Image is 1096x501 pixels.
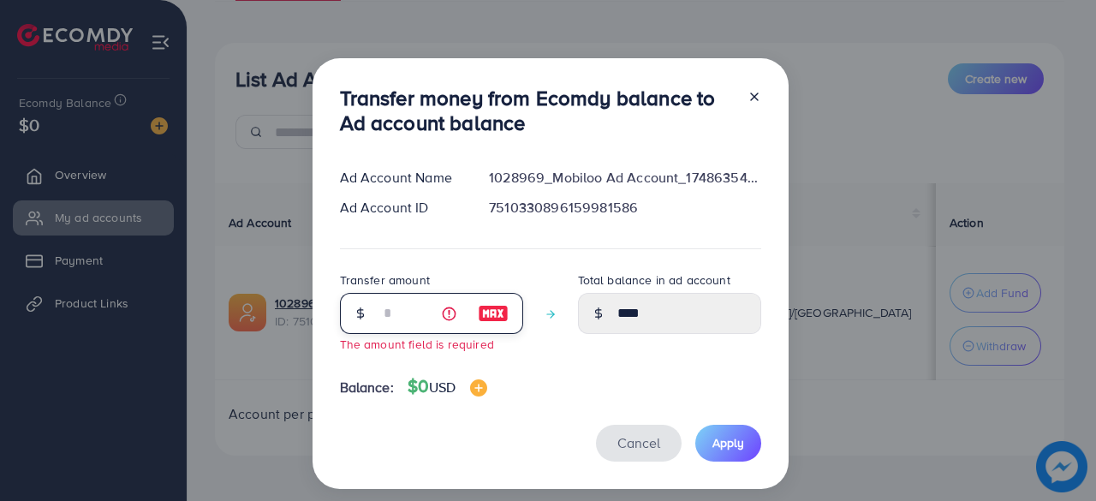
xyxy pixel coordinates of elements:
[475,198,774,218] div: 7510330896159981586
[478,303,509,324] img: image
[326,168,476,188] div: Ad Account Name
[578,271,730,289] label: Total balance in ad account
[470,379,487,397] img: image
[617,433,660,452] span: Cancel
[429,378,456,397] span: USD
[326,198,476,218] div: Ad Account ID
[475,168,774,188] div: 1028969_Mobiloo Ad Account_1748635440820
[596,425,682,462] button: Cancel
[340,378,394,397] span: Balance:
[340,86,734,135] h3: Transfer money from Ecomdy balance to Ad account balance
[712,434,744,451] span: Apply
[695,425,761,462] button: Apply
[340,336,494,352] small: The amount field is required
[340,271,430,289] label: Transfer amount
[408,376,487,397] h4: $0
